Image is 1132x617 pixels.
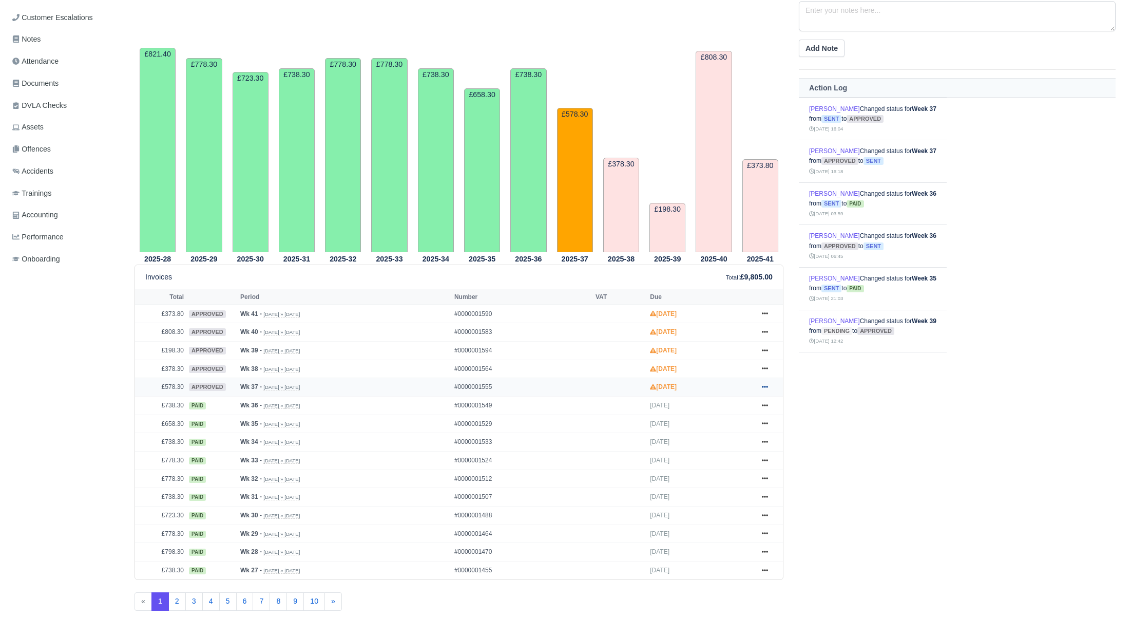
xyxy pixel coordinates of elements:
[263,329,300,335] small: [DATE] » [DATE]
[742,159,778,252] td: £373.80
[8,139,122,159] a: Offences
[240,383,262,390] strong: Wk 37 -
[135,323,186,342] td: £808.30
[650,475,669,482] span: [DATE]
[135,360,186,378] td: £378.30
[263,513,300,519] small: [DATE] » [DATE]
[821,115,841,123] span: sent
[650,530,669,537] span: [DATE]
[189,383,226,391] span: approved
[809,317,860,325] a: [PERSON_NAME]
[12,55,59,67] span: Attendance
[263,476,300,482] small: [DATE] » [DATE]
[240,548,262,555] strong: Wk 28 -
[821,285,841,292] span: sent
[8,51,122,71] a: Attendance
[8,183,122,203] a: Trainings
[263,568,300,574] small: [DATE] » [DATE]
[452,543,593,562] td: #0000001470
[274,253,320,265] th: 2025-31
[185,592,203,611] a: 3
[8,249,122,269] a: Onboarding
[452,289,593,305] th: Number
[418,68,454,252] td: £738.30
[12,143,51,155] span: Offences
[263,458,300,464] small: [DATE] » [DATE]
[809,147,860,155] a: [PERSON_NAME]
[413,253,459,265] th: 2025-34
[270,592,287,611] a: 8
[189,567,206,574] span: paid
[464,88,500,252] td: £658.30
[320,253,366,265] th: 2025-32
[452,360,593,378] td: #0000001564
[240,328,262,335] strong: Wk 40 -
[809,190,860,197] a: [PERSON_NAME]
[821,242,858,250] span: approved
[557,108,593,252] td: £578.30
[799,79,1116,98] th: Action Log
[737,253,783,265] th: 2025-41
[303,592,325,611] a: 10
[647,289,752,305] th: Due
[650,383,677,390] strong: [DATE]
[236,592,254,611] a: 6
[809,295,843,301] small: [DATE] 21:03
[857,327,894,335] span: approved
[821,327,852,335] span: pending
[452,378,593,397] td: #0000001555
[135,342,186,360] td: £198.30
[8,205,122,225] a: Accounting
[650,365,677,372] strong: [DATE]
[8,227,122,247] a: Performance
[189,310,226,318] span: approved
[135,397,186,415] td: £738.30
[459,253,505,265] th: 2025-35
[240,512,262,519] strong: Wk 30 -
[696,51,732,252] td: £808.30
[8,117,122,137] a: Assets
[366,253,412,265] th: 2025-33
[799,98,947,140] td: Changed status for from to
[263,494,300,500] small: [DATE] » [DATE]
[12,33,41,45] span: Notes
[135,562,186,579] td: £738.30
[189,439,206,446] span: paid
[809,105,860,113] a: [PERSON_NAME]
[809,169,843,174] small: [DATE] 16:18
[650,457,669,464] span: [DATE]
[189,347,226,354] span: approved
[847,285,864,292] span: paid
[650,493,669,500] span: [DATE]
[263,421,300,427] small: [DATE] » [DATE]
[847,115,884,123] span: approved
[371,58,407,252] td: £778.30
[240,457,262,464] strong: Wk 33 -
[238,289,452,305] th: Period
[452,397,593,415] td: #0000001549
[690,253,737,265] th: 2025-40
[263,311,300,317] small: [DATE] » [DATE]
[135,415,186,433] td: £658.30
[240,567,262,574] strong: Wk 27 -
[135,525,186,543] td: £778.30
[603,158,639,252] td: £378.30
[135,378,186,397] td: £578.30
[452,305,593,323] td: #0000001590
[912,190,936,197] strong: Week 36
[189,549,206,556] span: paid
[8,73,122,94] a: Documents
[912,147,936,155] strong: Week 37
[12,209,58,221] span: Accounting
[263,348,300,354] small: [DATE] » [DATE]
[189,494,206,501] span: paid
[240,365,262,372] strong: Wk 38 -
[12,100,67,111] span: DVLA Checks
[189,365,226,373] span: approved
[189,531,206,538] span: paid
[809,211,843,216] small: [DATE] 03:59
[135,452,186,470] td: £778.30
[452,415,593,433] td: #0000001529
[189,457,206,464] span: paid
[821,200,841,208] span: sent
